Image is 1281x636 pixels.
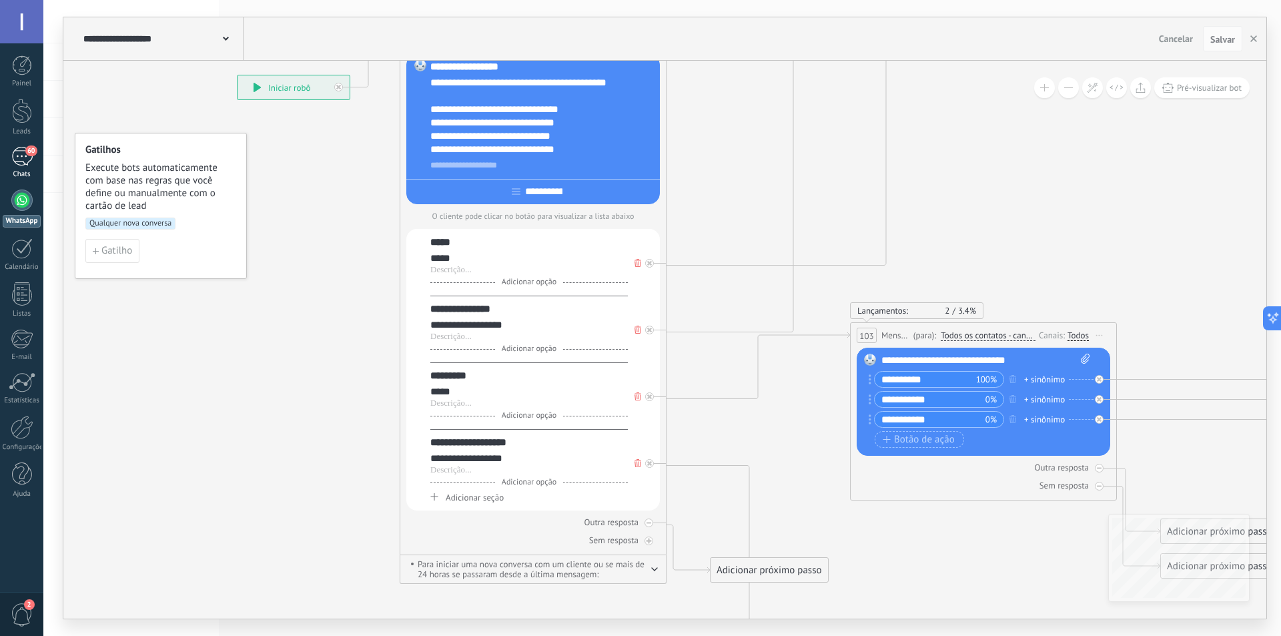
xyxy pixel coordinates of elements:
span: Todos os contatos - canais selecionados [941,330,1035,341]
h4: Gatilhos [85,143,238,156]
span: Botão de ação [883,434,955,445]
span: 2 [24,599,35,610]
div: Estatísticas [3,396,41,405]
div: Painel [3,79,41,88]
div: Sem resposta [589,535,638,546]
div: Todos [1067,330,1089,341]
div: + sinônimo [1024,413,1065,426]
button: Cancelar [1154,29,1198,49]
div: Ajuda [3,490,41,499]
span: Para iniciar uma nova conversa com um cliente ou se mais de 24 horas se passaram desde a última m... [411,559,653,579]
div: Outra resposta [584,517,638,528]
span: 103 [859,330,873,342]
div: Calendário [3,263,41,272]
span: Qualquer nova conversa [85,218,175,230]
span: Adicionar opção [495,277,563,287]
span: Pré-visualizar bot [1177,82,1242,93]
span: Adicionar opção [495,477,563,487]
div: + sinônimo [1024,393,1065,406]
button: Salvar [1203,26,1242,51]
span: Adicionar seção [446,492,504,503]
button: Botão de ação [875,431,964,448]
button: Gatilho [85,239,139,263]
button: Pré-visualizar bot [1154,77,1250,98]
div: Sem resposta [1039,480,1089,491]
div: Adicionar próximo passo [711,559,828,581]
span: Execute bots automaticamente com base nas regras que você define ou manualmente com o cartão de lead [85,162,238,212]
div: E-mail [3,353,41,362]
span: Cancelar [1159,33,1193,45]
span: 0% [985,413,997,426]
span: 3.4% [958,305,976,316]
div: + sinônimo [1024,373,1065,386]
div: Iniciar robô [238,75,350,99]
span: (para): [913,329,936,342]
span: 100% [976,373,997,386]
span: Mensagem [881,329,910,342]
p: O cliente pode clicar no botão para visualizar a lista abaixo [406,212,660,222]
span: Lançamentos: [857,305,908,316]
div: Leads [3,127,41,136]
div: Configurações [3,443,41,452]
div: Canais: [1039,329,1067,342]
span: Salvar [1210,35,1235,44]
span: 2 [945,305,958,316]
span: 0% [985,393,997,406]
span: Adicionar opção [495,344,563,354]
div: Listas [3,310,41,318]
span: Adicionar opção [495,410,563,420]
div: Outra resposta [1035,462,1089,473]
span: Gatilho [101,246,132,256]
div: Chats [3,170,41,179]
div: WhatsApp [3,215,41,228]
span: 60 [25,145,37,156]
